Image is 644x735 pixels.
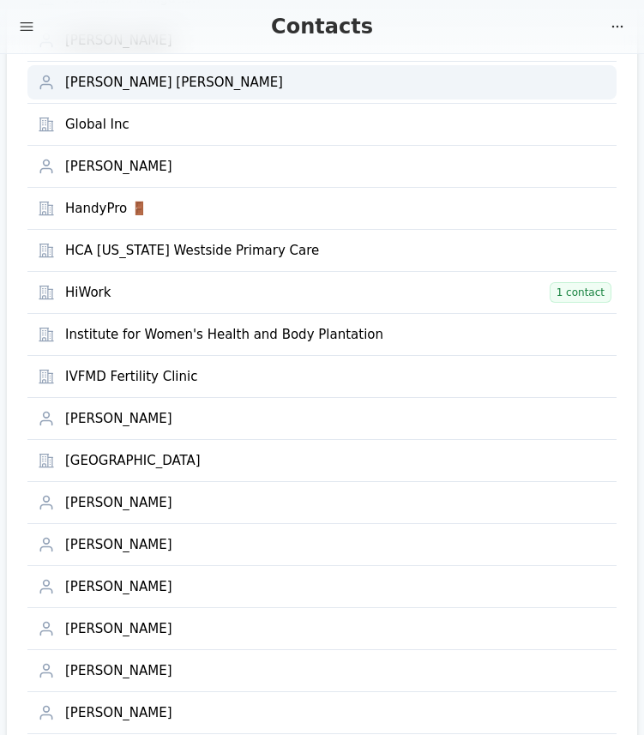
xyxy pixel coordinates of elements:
[65,401,611,436] a: [PERSON_NAME]
[45,13,599,40] div: Contacts
[550,282,611,303] span: 1 contact
[65,654,611,688] a: [PERSON_NAME]
[65,233,611,268] a: HCA [US_STATE] Westside Primary Care
[65,443,611,478] a: [GEOGRAPHIC_DATA]
[65,411,606,427] div: [PERSON_NAME]
[65,696,611,730] a: [PERSON_NAME]
[65,201,606,217] div: HandyPro 🚪
[65,527,611,562] a: [PERSON_NAME]
[65,621,606,637] div: [PERSON_NAME]
[65,453,606,469] div: [GEOGRAPHIC_DATA]
[65,485,611,520] a: [PERSON_NAME]
[65,159,606,175] div: [PERSON_NAME]
[65,327,606,343] div: Institute for Women's Health and Body Plantation
[65,495,606,511] div: [PERSON_NAME]
[65,705,606,721] div: [PERSON_NAME]
[65,537,606,553] div: [PERSON_NAME]
[65,65,611,99] a: [PERSON_NAME] [PERSON_NAME]
[65,275,611,310] a: HiWork 1 contact
[65,317,611,352] a: Institute for Women's Health and Body Plantation
[65,579,606,595] div: [PERSON_NAME]
[65,285,545,301] div: HiWork
[65,359,611,394] a: IVFMD Fertility Clinic
[65,569,611,604] a: [PERSON_NAME]
[65,117,606,133] div: Global Inc
[65,191,611,226] a: HandyPro 🚪
[65,243,606,259] div: HCA [US_STATE] Westside Primary Care
[65,611,611,646] a: [PERSON_NAME]
[65,369,606,385] div: IVFMD Fertility Clinic
[65,663,606,679] div: [PERSON_NAME]
[65,149,611,184] a: [PERSON_NAME]
[65,75,606,91] div: [PERSON_NAME] [PERSON_NAME]
[65,107,611,142] a: Global Inc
